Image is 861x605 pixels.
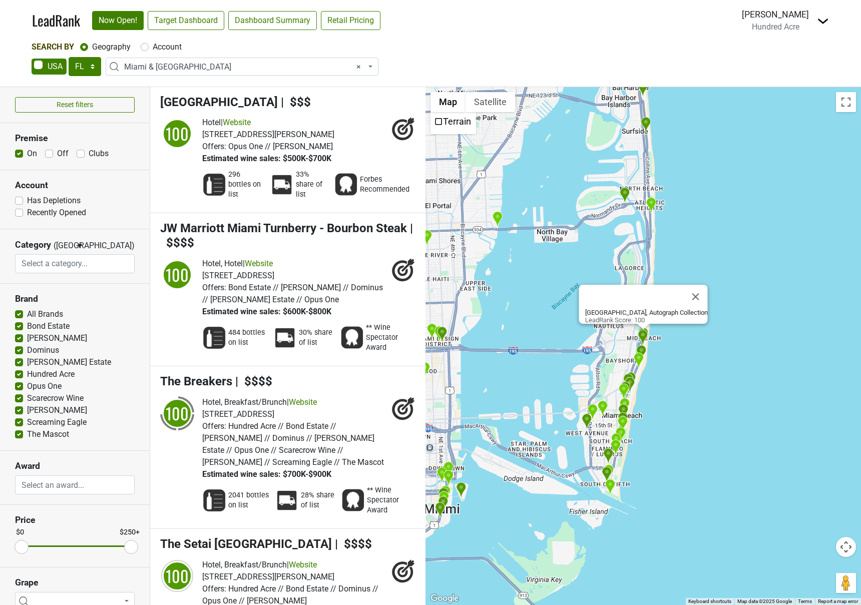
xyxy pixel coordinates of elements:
h3: Account [15,180,135,191]
div: COTE Miami [437,326,448,343]
a: Website [245,259,273,268]
label: All Brands [27,308,63,320]
button: Map camera controls [836,537,856,557]
a: Now Open! [92,11,144,30]
div: Yaya Coastal Cuisine [492,211,503,228]
div: JW Marriott Miami [439,491,449,507]
li: Terrain [432,113,475,133]
img: Percent Distributor Share [270,173,294,197]
span: Hundred Acre // Bond Estate // [PERSON_NAME] // Dominus // [PERSON_NAME] Estate // Opus One // Sc... [202,421,384,467]
span: Search By [32,42,74,52]
a: Website [289,560,317,569]
img: Dropdown Menu [817,15,829,27]
a: Terms (opens in new tab) [798,598,812,604]
div: STK South Beach [623,373,634,390]
label: [PERSON_NAME] [27,404,87,416]
label: Opus One [27,380,62,392]
div: The St. Regis Bal Harbour Resort [638,81,648,97]
div: The Setai Miami Beach [620,381,631,398]
span: Forbes Recommended [360,175,409,195]
label: Has Depletions [27,195,81,207]
span: Offers: [202,584,226,593]
h3: Premise [15,133,135,144]
div: 100 [162,260,192,290]
div: | [202,396,386,408]
span: Estimated wine sales: $700K-$900K [202,469,331,479]
img: quadrant_split.svg [160,258,194,292]
div: Michael's Genuine Food & Drink [434,326,445,342]
img: Google [428,592,461,605]
span: Map data ©2025 Google [737,598,792,604]
span: 296 bottles on list [228,170,264,200]
span: The Setai [GEOGRAPHIC_DATA] [160,537,332,551]
label: Dominus [27,344,59,356]
a: Report a map error [818,598,858,604]
div: Yardbird Southern Table & Bar [587,404,598,420]
label: Screaming Eagle [27,416,87,428]
div: $250+ [120,527,140,538]
span: [STREET_ADDRESS] [202,409,274,419]
button: Show street map [430,92,466,112]
label: Recently Opened [27,207,86,219]
div: The Ritz-Carlton, South Beach [619,398,630,414]
div: 100 [162,119,192,149]
label: Bond Estate [27,320,70,332]
span: ** Wine Spectator Award [366,323,409,353]
div: Sunny's Steakhouse [421,230,432,246]
div: Blue Moon Hotel Autograph Collection [611,433,621,449]
span: [STREET_ADDRESS] [202,271,274,280]
img: quadrant_split.svg [160,117,194,151]
span: [GEOGRAPHIC_DATA] [160,95,278,109]
img: Award [334,173,358,197]
button: Keyboard shortcuts [688,598,731,605]
div: 100 [162,398,192,428]
span: [STREET_ADDRESS][PERSON_NAME] [202,130,334,139]
label: Clubs [89,148,109,160]
span: 484 bottles on list [228,328,267,348]
span: [STREET_ADDRESS][PERSON_NAME] [202,572,334,581]
span: Miami & Southeast FL [124,61,366,73]
span: 28% share of list [301,490,335,510]
span: ([GEOGRAPHIC_DATA]) [54,240,74,254]
img: quadrant_split.svg [160,396,194,430]
div: Bâoli Miami [618,383,629,400]
span: ▼ [76,241,84,250]
div: $0 [16,527,24,538]
button: Close [684,285,708,309]
span: Hundred Acre [752,22,799,32]
img: Award [340,326,364,350]
div: Carillon Miami Wellness Resort [646,197,656,214]
div: Loews Miami Beach Hotel [618,404,629,420]
a: Website [223,118,251,127]
input: Select a category... [16,254,134,273]
img: Percent Distributor Share [273,326,297,350]
label: On [27,148,37,160]
a: Website [289,397,317,407]
span: Hotel, Breakfast/Brunch [202,397,287,407]
img: Award [341,488,365,512]
div: Faena Hotel Miami Beach [636,345,647,361]
div: The Betsy Hotel [618,412,628,428]
span: 2041 bottles on list [228,490,269,510]
img: Wine List [202,326,226,350]
a: Open this area in Google Maps (opens a new window) [428,592,461,605]
span: JW Marriott Miami Turnberry - Bourbon Steak [160,221,407,235]
span: Miami & Southeast FL [106,58,378,76]
div: 100 [162,561,192,591]
span: | $$$$ [160,221,413,250]
div: CLAUDIE [439,487,449,504]
a: Target Dashboard [148,11,224,30]
span: 30% share of list [299,328,334,348]
span: Offers: [202,283,226,292]
div: The Tony Hotel South Beach [610,439,621,456]
img: Percent Distributor Share [275,488,299,512]
h3: Price [15,515,135,525]
div: W South Beach [625,377,635,393]
label: Terrain [443,116,471,127]
input: Select an award... [16,475,134,494]
div: | [202,117,334,129]
div: El Cielo by Juan Manuel Barrientos [437,467,447,483]
div: Four Seasons Hotel Miami [435,502,446,518]
div: | [202,559,386,571]
h3: Grape [15,577,135,588]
